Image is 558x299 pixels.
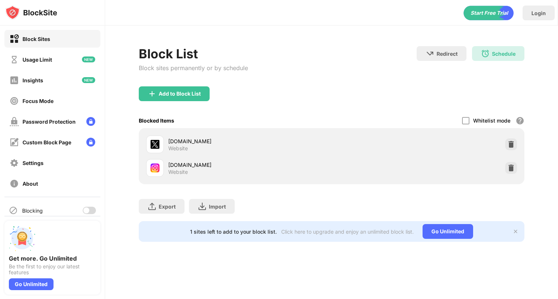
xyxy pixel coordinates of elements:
[437,51,458,57] div: Redirect
[513,228,519,234] img: x-button.svg
[10,34,19,44] img: block-on.svg
[9,255,96,262] div: Get more. Go Unlimited
[9,206,18,215] img: blocking-icon.svg
[23,181,38,187] div: About
[464,6,514,20] div: animation
[168,145,188,152] div: Website
[23,36,50,42] div: Block Sites
[10,76,19,85] img: insights-off.svg
[23,118,76,125] div: Password Protection
[9,225,35,252] img: push-unlimited.svg
[139,117,174,124] div: Blocked Items
[10,138,19,147] img: customize-block-page-off.svg
[151,140,159,149] img: favicons
[473,117,510,124] div: Whitelist mode
[22,207,43,214] div: Blocking
[139,64,248,72] div: Block sites permanently or by schedule
[492,51,516,57] div: Schedule
[159,203,176,210] div: Export
[82,56,95,62] img: new-icon.svg
[23,98,54,104] div: Focus Mode
[10,55,19,64] img: time-usage-off.svg
[86,117,95,126] img: lock-menu.svg
[10,96,19,106] img: focus-off.svg
[23,139,71,145] div: Custom Block Page
[10,117,19,126] img: password-protection-off.svg
[139,46,248,61] div: Block List
[10,158,19,168] img: settings-off.svg
[190,228,277,235] div: 1 sites left to add to your block list.
[10,179,19,188] img: about-off.svg
[23,56,52,63] div: Usage Limit
[9,278,54,290] div: Go Unlimited
[209,203,226,210] div: Import
[159,91,201,97] div: Add to Block List
[23,160,44,166] div: Settings
[82,77,95,83] img: new-icon.svg
[23,77,43,83] div: Insights
[281,228,414,235] div: Click here to upgrade and enjoy an unlimited block list.
[5,5,57,20] img: logo-blocksite.svg
[86,138,95,147] img: lock-menu.svg
[531,10,546,16] div: Login
[423,224,473,239] div: Go Unlimited
[168,161,332,169] div: [DOMAIN_NAME]
[168,137,332,145] div: [DOMAIN_NAME]
[9,264,96,275] div: Be the first to enjoy our latest features
[151,164,159,172] img: favicons
[168,169,188,175] div: Website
